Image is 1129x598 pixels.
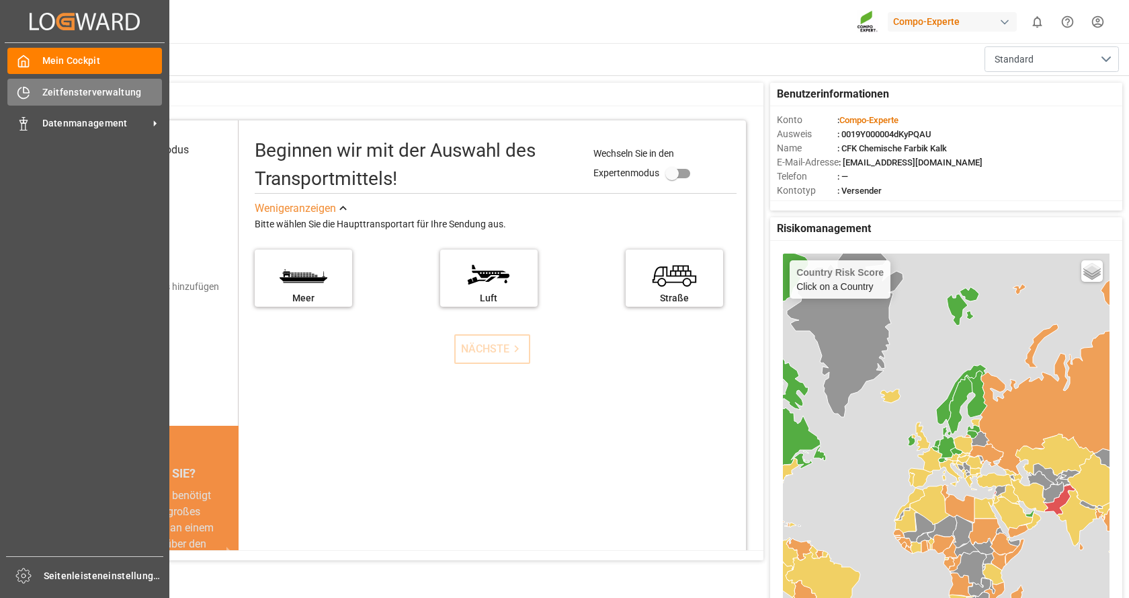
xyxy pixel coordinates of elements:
font: Konto [777,114,802,125]
font: : [EMAIL_ADDRESS][DOMAIN_NAME] [839,157,982,167]
font: Meer [292,293,315,303]
a: Zeitfensterverwaltung [7,79,162,105]
font: : Versender [837,186,882,196]
font: Versanddetails hinzufügen [108,281,219,292]
font: Wechseln Sie in den Expertenmodus [593,148,674,178]
h4: Country Risk Score [796,267,884,278]
button: Menü öffnen [985,46,1119,72]
font: : CFK Chemische Farbik Kalk [837,143,947,153]
font: Ausweis [777,128,812,139]
font: Risikomanagement [777,222,871,235]
font: : 0019Y000004dKyPQAU [837,129,931,139]
font: : — [837,172,848,182]
button: NÄCHSTE [454,334,530,364]
font: Standard [995,54,1034,65]
font: anzeigen [293,202,336,215]
font: Name [777,143,802,153]
font: Zeitfensterverwaltung [42,87,142,98]
div: Beginnen wir mit der Auswahl des Transportmittels! [255,137,580,193]
font: Kontotyp [777,185,816,196]
font: Bitte wählen Sie die Haupttransportart für Ihre Sendung aus. [255,219,506,229]
a: Layers [1081,260,1103,282]
font: Mein Cockpit [42,55,100,66]
font: NÄCHSTE [461,342,509,355]
font: Beginnen wir mit der Auswahl des Transportmittels! [255,139,536,190]
font: WUSSTEN SIE? [113,466,196,480]
font: E-Mail-Adresse [777,157,839,167]
font: Weniger [255,202,293,215]
font: Datenmanagement [42,118,128,128]
font: Straße [660,293,689,303]
font: Transportmodus auswählen [110,143,189,172]
button: zeige 0 neue Benachrichtigungen [1022,7,1052,37]
div: Click on a Country [796,267,884,292]
button: Compo-Experte [888,9,1022,34]
font: : [837,115,839,125]
font: Seitenleisteneinstellungen [44,570,165,581]
button: Hilfecenter [1052,7,1083,37]
a: Mein Cockpit [7,48,162,74]
font: Compo-Experte [893,16,960,27]
font: Telefon [777,171,807,182]
font: Luft [480,293,497,303]
img: Screenshot%202023-09-29%20at%2010.02.21.png_1712312052.png [857,10,878,34]
font: Compo-Experte [839,115,898,125]
font: Benutzerinformationen [777,87,889,100]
